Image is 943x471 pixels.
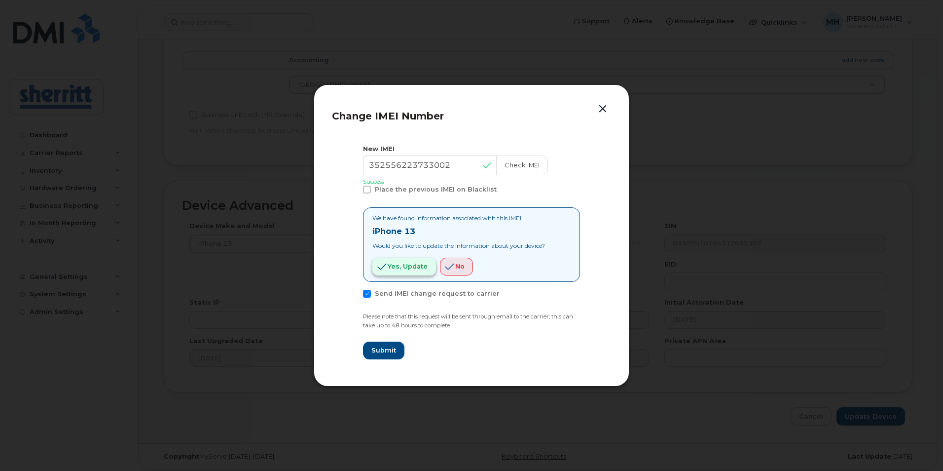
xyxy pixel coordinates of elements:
[363,156,497,175] input: Verified by Zero Phishing
[363,342,404,359] button: Submit
[388,262,428,271] span: Yes, update
[440,258,473,275] button: No
[372,227,415,236] strong: iPhone 13
[332,110,444,122] span: Change IMEI Number
[372,258,436,275] button: Yes, update
[363,313,573,329] small: Please note that this request will be sent through email to the carrier, this can take up to 48 h...
[455,262,465,271] span: No
[496,156,548,175] button: Check IMEI
[363,177,580,186] p: Success
[363,144,580,154] div: New IMEI
[375,290,500,297] span: Send IMEI change request to carrier
[375,186,497,193] span: Place the previous IMEI on Blacklist
[351,290,356,295] input: Send IMEI change request to carrier
[351,186,356,191] input: Place the previous IMEI on Blacklist
[372,214,545,222] p: We have found information associated with this IMEI.
[372,241,545,250] p: Would you like to update the information about your device?
[371,346,396,355] span: Submit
